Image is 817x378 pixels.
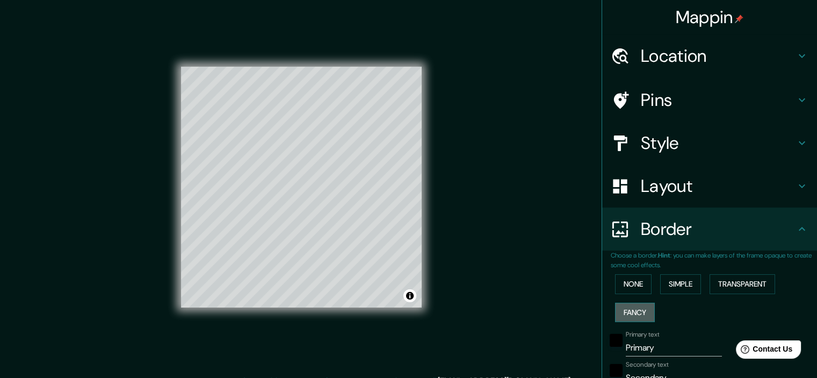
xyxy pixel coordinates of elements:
[658,251,670,260] b: Hint
[626,330,659,339] label: Primary text
[660,274,701,294] button: Simple
[676,6,744,28] h4: Mappin
[615,303,655,323] button: Fancy
[710,274,775,294] button: Transparent
[641,89,796,111] h4: Pins
[735,15,743,23] img: pin-icon.png
[641,132,796,154] h4: Style
[602,165,817,208] div: Layout
[611,251,817,270] p: Choose a border. : you can make layers of the frame opaque to create some cool effects.
[602,79,817,122] div: Pins
[615,274,652,294] button: None
[641,175,796,197] h4: Layout
[610,334,623,347] button: black
[641,218,796,240] h4: Border
[602,34,817,77] div: Location
[403,289,416,302] button: Toggle attribution
[641,45,796,67] h4: Location
[610,364,623,377] button: black
[602,208,817,251] div: Border
[626,360,669,369] label: Secondary text
[721,336,805,366] iframe: Help widget launcher
[602,122,817,165] div: Style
